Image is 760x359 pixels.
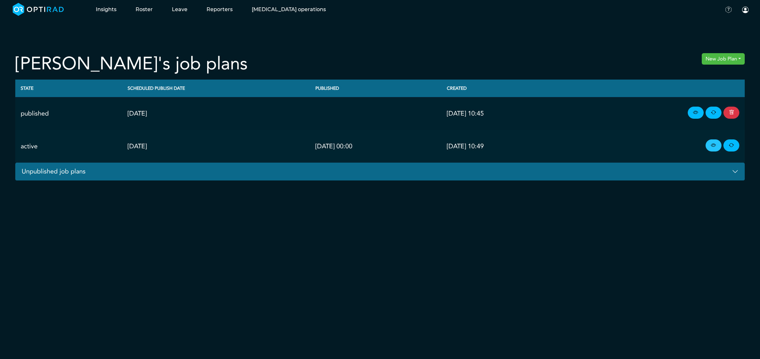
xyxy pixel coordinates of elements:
[122,80,310,97] th: Scheduled Publish Date
[711,109,716,116] i: create new Job Plan copied from this one
[122,97,310,130] td: [DATE]
[310,130,441,163] td: [DATE] 00:00
[15,130,122,163] td: active
[310,80,441,97] th: Published
[441,130,573,163] td: [DATE] 10:49
[15,80,122,97] th: State
[122,130,310,163] td: [DATE]
[15,53,248,74] h2: [PERSON_NAME]'s job plans
[702,53,745,65] button: New Job Plan
[441,97,573,130] td: [DATE] 10:45
[441,80,573,97] th: Created
[15,163,745,181] button: Unpublished job plans
[13,3,64,16] img: brand-opti-rad-logos-blue-and-white-d2f68631ba2948856bd03f2d395fb146ddc8fb01b4b6e9315ea85fa773367...
[729,142,734,149] i: create new Job Plan copied from this one
[15,97,122,130] td: published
